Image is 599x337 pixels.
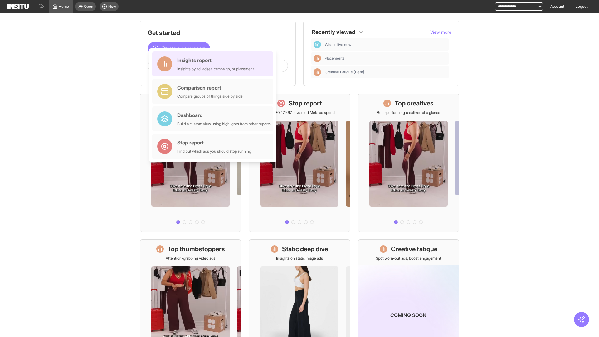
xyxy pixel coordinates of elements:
img: Logo [7,4,29,9]
div: Comparison report [177,84,243,91]
p: Insights on static image ads [276,256,323,261]
p: Save £30,479.67 in wasted Meta ad spend [264,110,335,115]
span: New [108,4,116,9]
div: Find out which ads you should stop running [177,149,251,154]
p: Best-performing creatives at a glance [377,110,440,115]
span: What's live now [325,42,446,47]
p: Attention-grabbing video ads [166,256,215,261]
span: Create a new report [161,45,205,52]
a: Stop reportSave £30,479.67 in wasted Meta ad spend [249,94,350,232]
button: View more [430,29,451,35]
h1: Static deep dive [282,245,328,253]
h1: Get started [148,28,288,37]
div: Insights by ad, adset, campaign, or placement [177,66,254,71]
span: What's live now [325,42,351,47]
div: Compare groups of things side by side [177,94,243,99]
div: Insights [314,55,321,62]
a: What's live nowSee all active ads instantly [140,94,241,232]
h1: Top thumbstoppers [168,245,225,253]
span: Creative Fatigue [Beta] [325,70,446,75]
div: Stop report [177,139,251,146]
span: Home [59,4,69,9]
span: Placements [325,56,344,61]
div: Insights report [177,56,254,64]
h1: Stop report [289,99,322,108]
a: Top creativesBest-performing creatives at a glance [358,94,459,232]
span: Creative Fatigue [Beta] [325,70,364,75]
div: Build a custom view using highlights from other reports [177,121,271,126]
span: Open [84,4,93,9]
div: Dashboard [314,41,321,48]
div: Insights [314,68,321,76]
button: Create a new report [148,42,210,55]
h1: Top creatives [395,99,434,108]
span: Placements [325,56,446,61]
div: Dashboard [177,111,271,119]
